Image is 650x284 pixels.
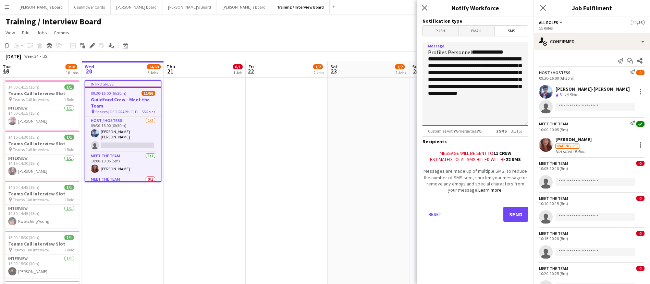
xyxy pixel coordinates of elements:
button: [PERSON_NAME] Board [111,0,162,14]
h3: Teams Call Interview Slot [3,241,79,247]
div: 2 Jobs [395,70,406,75]
span: Teams Call Interview [13,197,49,202]
h3: Recipients [422,138,528,145]
h3: Teams Call Interview Slot [3,90,79,96]
h3: Notification type [422,18,528,24]
span: 0 [636,266,645,271]
span: 09:30-16:00 (6h30m) [91,91,126,96]
span: 24 [411,67,420,75]
span: 31 / 153 [491,128,528,134]
span: 11/56 [142,91,155,96]
span: 0 [636,196,645,201]
button: All roles [539,20,564,25]
app-job-card: 15:00-15:30 (30m)1/1Teams Call Interview Slot Teams Call Interview1 RoleInterview1/115:00-15:30 (... [3,231,79,278]
div: Meet The Team [539,161,568,166]
div: Messages are made up of multiple SMS. To reduce the number of SMS sent, shorten your message or r... [422,168,528,193]
h3: Guildford Crew - Meet the Team [85,96,161,109]
span: Sun [412,64,420,70]
button: Training / Interview Board [271,0,330,14]
b: 22 SMS [506,156,521,162]
span: 0 [636,231,645,236]
span: Jobs [37,30,47,36]
span: Wed [85,64,94,70]
div: Meet The Team [539,231,568,236]
span: 14:15-14:30 (15m) [8,135,39,140]
div: 9.4km [573,149,587,154]
a: Edit [19,28,33,37]
span: Teams Call Interview [13,97,49,102]
button: Reset [422,207,447,222]
span: 1 Role [64,147,74,152]
button: [PERSON_NAME]'s Board [217,0,271,14]
span: 14:30-14:45 (15m) [8,185,39,190]
div: Estimated total SMS billed will be [422,156,528,162]
span: 0/1 [233,64,243,69]
h1: Training / Interview Board [5,16,101,27]
div: Message will be sent to [422,150,528,156]
span: Spaces [GEOGRAPHIC_DATA] [95,109,142,114]
b: 2 SMS [496,128,507,134]
app-job-card: In progress09:30-16:00 (6h30m)11/56Guildford Crew - Meet the Team Spaces [GEOGRAPHIC_DATA]55 Role... [85,80,161,182]
span: 0 [636,70,645,75]
div: 10:20-10:25 (5m) [539,271,645,276]
div: Waiting list [555,144,579,149]
span: 1/1 [64,84,74,90]
span: 5 [560,92,562,97]
app-card-role: Meet The Team1/110:00-10:05 (5m)[PERSON_NAME] [85,152,161,175]
span: Edit [22,30,30,36]
span: 1/2 [313,64,323,69]
div: 10:00-10:05 (5m) [539,127,645,132]
div: 18.5km [563,92,578,98]
h3: Teams Call Interview Slot [3,191,79,197]
div: 10 Jobs [66,70,78,75]
app-card-role: Meet The Team0/110:05-10:10 (5m) [85,175,161,199]
div: Not rated [555,149,573,154]
div: 5 Jobs [147,70,160,75]
span: 1/1 [64,235,74,240]
app-job-card: 14:15-14:30 (15m)1/1Teams Call Interview Slot Teams Call Interview1 RoleInterview1/114:15-14:30 (... [3,130,79,178]
button: Cauliflower Cards [69,0,111,14]
div: [DATE] [5,53,21,60]
a: Comms [51,28,72,37]
div: 10:15-10:20 (5m) [539,236,645,241]
span: Comms [54,30,69,36]
a: Jobs [34,28,50,37]
span: 14:00-14:15 (15m) [8,84,39,90]
span: Teams Call Interview [13,147,49,152]
span: 19 [2,67,11,75]
span: 9/10 [65,64,77,69]
button: [PERSON_NAME]'s Board [162,0,217,14]
div: [PERSON_NAME]-[PERSON_NAME] [555,86,630,92]
span: Thu [167,64,175,70]
div: 1 Job [233,70,242,75]
span: 1/1 [64,185,74,190]
div: Host / Hostess [539,70,571,75]
b: 11 crew [493,150,511,156]
div: Meet The Team [539,196,568,201]
span: Fri [248,64,254,70]
span: 14/60 [147,64,161,69]
h3: Job Fulfilment [534,3,650,12]
app-job-card: 14:00-14:15 (15m)1/1Teams Call Interview Slot Teams Call Interview1 RoleInterview1/114:00-14:15 (... [3,80,79,128]
span: Tue [3,64,11,70]
div: 09:30-16:00 (6h30m) [539,76,645,81]
h3: Notify Workforce [417,3,534,12]
span: Sat [330,64,338,70]
app-card-role: Host / Hostess1/209:30-16:00 (6h30m)[PERSON_NAME]-[PERSON_NAME] [85,117,161,152]
span: 1/1 [64,135,74,140]
div: 10:10-10:15 (5m) [539,201,645,206]
span: SMS [495,26,528,36]
a: Learn more. [478,187,503,193]
span: 0 [636,161,645,166]
span: 11/56 [631,20,645,25]
app-job-card: 14:30-14:45 (15m)1/1Teams Call Interview Slot Teams Call Interview1 RoleInterview1/114:30-14:45 (... [3,181,79,228]
span: 22 [247,67,254,75]
span: 15:00-15:30 (30m) [8,235,39,240]
span: 23 [329,67,338,75]
span: Customise with [422,128,487,134]
h3: Teams Call Interview Slot [3,140,79,147]
span: 1 Role [64,197,74,202]
span: View [5,30,15,36]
